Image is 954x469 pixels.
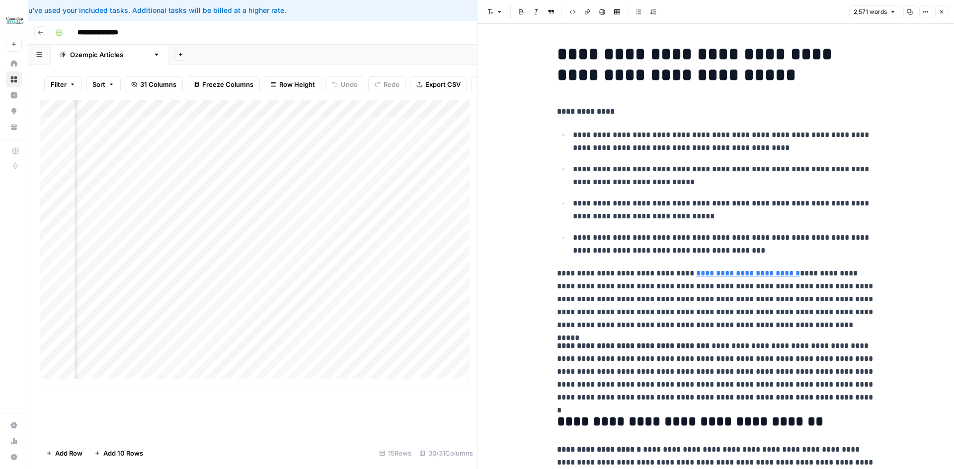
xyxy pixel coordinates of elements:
[86,76,121,92] button: Sort
[264,76,321,92] button: Row Height
[849,5,900,18] button: 2,571 words
[51,79,67,89] span: Filter
[70,50,149,60] div: [MEDICAL_DATA] Articles
[8,5,578,15] div: You've used your included tasks. Additional tasks will be billed at a higher rate.
[6,417,22,433] a: Settings
[279,79,315,89] span: Row Height
[40,445,88,461] button: Add Row
[125,76,183,92] button: 31 Columns
[375,445,415,461] div: 15 Rows
[384,79,399,89] span: Redo
[6,119,22,135] a: Your Data
[325,76,364,92] button: Undo
[368,76,406,92] button: Redo
[415,445,477,461] div: 30/31 Columns
[341,79,358,89] span: Undo
[425,79,461,89] span: Export CSV
[6,103,22,119] a: Opportunities
[88,445,149,461] button: Add 10 Rows
[140,79,176,89] span: 31 Columns
[202,79,253,89] span: Freeze Columns
[6,8,22,33] button: Workspace: BCI
[6,433,22,449] a: Usage
[44,76,82,92] button: Filter
[6,11,24,29] img: BCI Logo
[55,448,82,458] span: Add Row
[410,76,467,92] button: Export CSV
[6,87,22,103] a: Insights
[6,56,22,71] a: Home
[51,45,168,65] a: [MEDICAL_DATA] Articles
[6,449,22,465] button: Help + Support
[187,76,260,92] button: Freeze Columns
[854,7,887,16] span: 2,571 words
[6,71,22,87] a: Browse
[92,79,105,89] span: Sort
[103,448,143,458] span: Add 10 Rows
